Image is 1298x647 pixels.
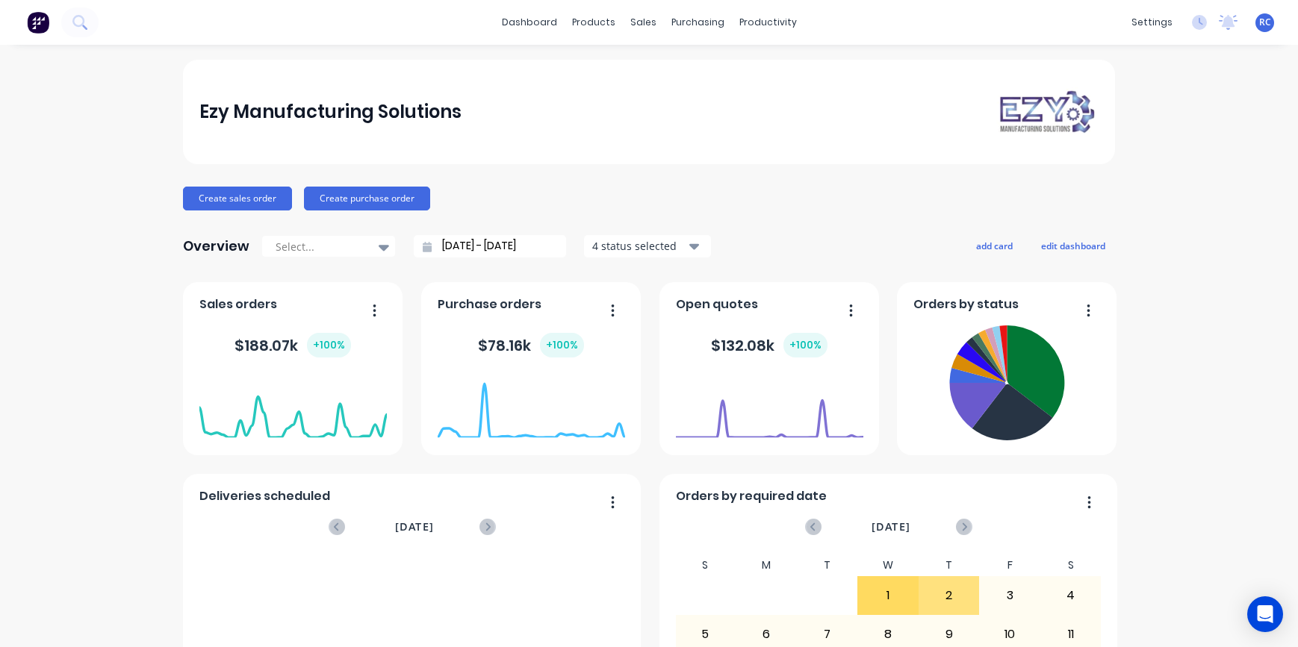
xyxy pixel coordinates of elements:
div: products [565,11,623,34]
div: + 100 % [307,333,351,357]
span: Open quotes [676,296,758,313]
span: [DATE] [872,519,910,535]
div: S [1040,554,1102,576]
div: + 100 % [783,333,827,357]
div: Open Intercom Messenger [1247,596,1283,632]
span: Sales orders [199,296,277,313]
span: Purchase orders [438,296,541,313]
div: + 100 % [540,333,584,357]
button: edit dashboard [1031,236,1115,255]
div: Ezy Manufacturing Solutions [199,97,462,127]
span: Orders by status [913,296,1019,313]
div: M [736,554,797,576]
div: purchasing [664,11,732,34]
div: Overview [183,231,249,261]
div: 2 [919,577,979,614]
a: dashboard [494,11,565,34]
div: 1 [858,577,918,614]
div: 4 [1041,577,1101,614]
button: Create purchase order [304,187,430,210]
button: Create sales order [183,187,292,210]
div: sales [623,11,664,34]
div: productivity [732,11,804,34]
span: Orders by required date [676,487,827,505]
div: $ 188.07k [235,333,351,357]
div: 4 status selected [592,238,686,254]
div: S [675,554,736,576]
span: RC [1259,16,1271,29]
div: T [919,554,980,576]
img: Factory [27,11,49,34]
img: Ezy Manufacturing Solutions [994,87,1099,136]
div: $ 132.08k [711,333,827,357]
div: W [857,554,919,576]
div: T [797,554,858,576]
span: [DATE] [395,519,434,535]
button: add card [966,236,1022,255]
div: $ 78.16k [478,333,584,357]
div: 3 [980,577,1040,614]
button: 4 status selected [584,235,711,257]
div: settings [1124,11,1180,34]
div: F [979,554,1040,576]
